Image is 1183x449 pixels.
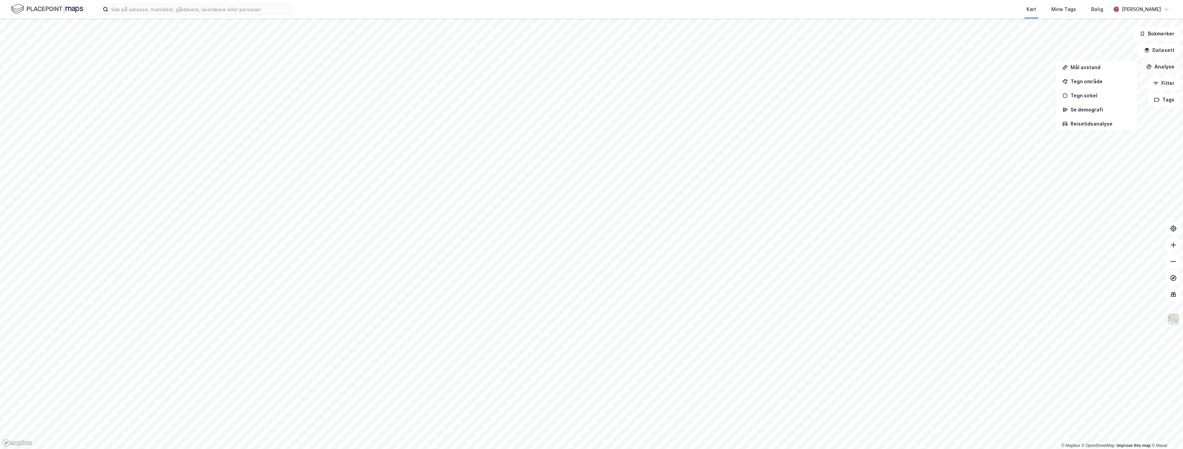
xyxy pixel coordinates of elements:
div: [PERSON_NAME] [1122,5,1161,13]
div: Kart [1027,5,1036,13]
button: Analyse [1140,60,1180,74]
div: Mine Tags [1051,5,1076,13]
button: Filter [1147,76,1180,90]
a: OpenStreetMap [1082,443,1115,448]
img: logo.f888ab2527a4732fd821a326f86c7f29.svg [11,3,83,15]
a: Mapbox homepage [2,439,32,447]
button: Datasett [1138,43,1180,57]
div: Mål avstand [1071,64,1130,70]
button: Tags [1148,93,1180,107]
img: Z [1167,313,1180,326]
div: Reisetidsanalyse [1071,121,1130,127]
a: Improve this map [1117,443,1151,448]
div: Bolig [1091,5,1103,13]
div: Tegn sirkel [1071,93,1130,98]
div: Kontrollprogram for chat [1149,416,1183,449]
a: Mapbox [1061,443,1080,448]
div: Se demografi [1071,107,1130,113]
iframe: Chat Widget [1149,416,1183,449]
input: Søk på adresse, matrikkel, gårdeiere, leietakere eller personer [108,4,292,14]
button: Bokmerker [1134,27,1180,41]
div: Tegn område [1071,78,1130,84]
